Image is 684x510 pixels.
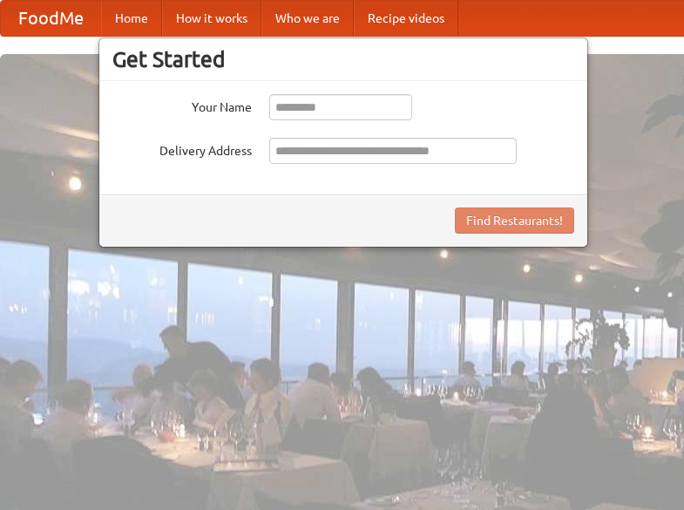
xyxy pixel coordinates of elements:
[112,94,252,116] label: Your Name
[1,1,101,36] a: FoodMe
[112,138,252,160] label: Delivery Address
[261,1,354,36] a: Who we are
[354,1,458,36] a: Recipe videos
[455,207,574,234] button: Find Restaurants!
[101,1,162,36] a: Home
[112,46,574,72] h3: Get Started
[162,1,261,36] a: How it works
